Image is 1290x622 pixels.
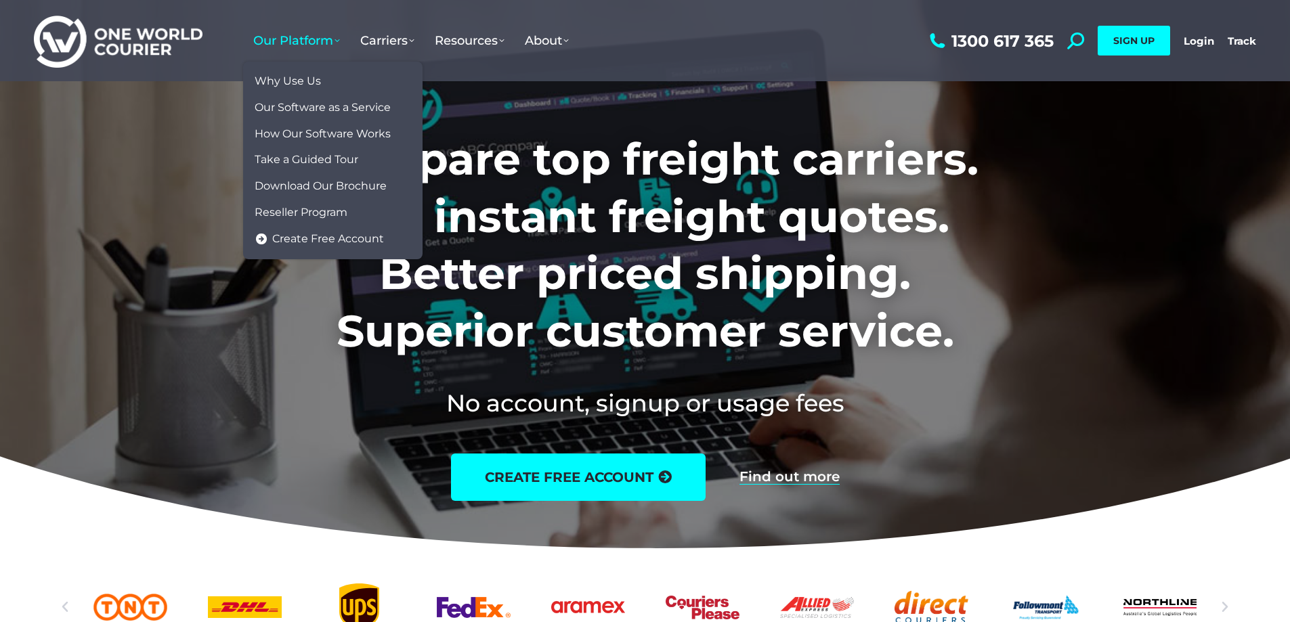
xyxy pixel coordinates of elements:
a: Find out more [739,470,840,485]
a: 1300 617 365 [926,32,1054,49]
h1: Compare top freight carriers. Get instant freight quotes. Better priced shipping. Superior custom... [222,131,1068,359]
span: Reseller Program [255,206,347,220]
a: Create Free Account [250,226,416,252]
span: Take a Guided Tour [255,153,358,167]
span: Why Use Us [255,74,321,89]
span: About [525,33,569,48]
a: Download Our Brochure [250,173,416,200]
a: create free account [451,453,706,501]
a: How Our Software Works [250,121,416,148]
span: Our Software as a Service [255,101,391,115]
span: Resources [435,33,504,48]
h2: No account, signup or usage fees [222,386,1068,420]
a: Carriers [350,20,425,62]
a: Resources [425,20,515,62]
a: About [515,20,579,62]
a: Login [1184,35,1214,47]
span: How Our Software Works [255,127,391,141]
span: Download Our Brochure [255,179,387,194]
span: Create Free Account [272,232,384,246]
a: Reseller Program [250,200,416,226]
a: Our Software as a Service [250,95,416,121]
a: SIGN UP [1098,26,1170,55]
a: Why Use Us [250,68,416,95]
img: One World Courier [34,14,202,68]
a: Take a Guided Tour [250,147,416,173]
span: SIGN UP [1113,35,1155,47]
span: Carriers [360,33,414,48]
a: Our Platform [243,20,350,62]
span: Our Platform [253,33,340,48]
a: Track [1228,35,1256,47]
